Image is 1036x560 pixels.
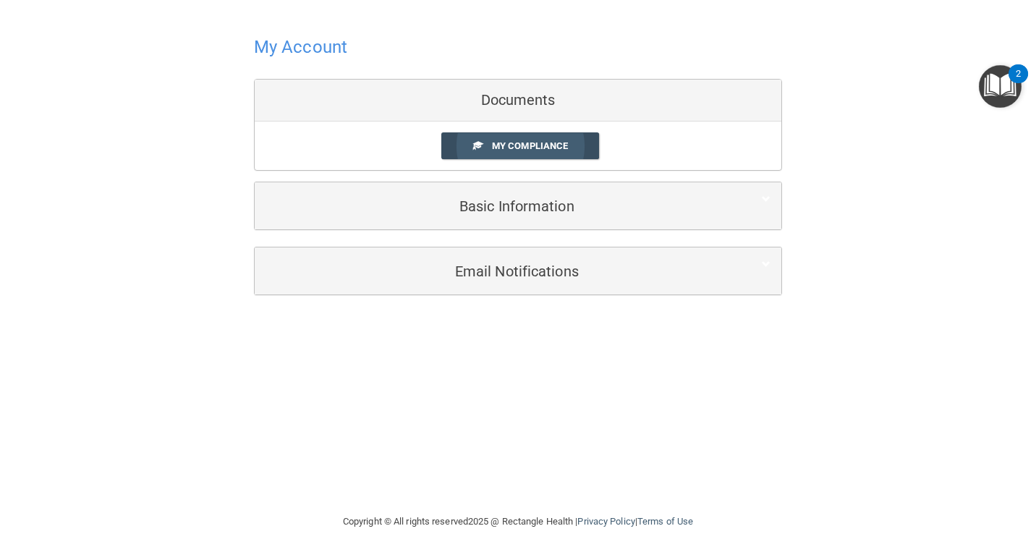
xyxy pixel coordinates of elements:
[254,38,347,56] h4: My Account
[266,190,770,222] a: Basic Information
[492,140,568,151] span: My Compliance
[637,516,693,527] a: Terms of Use
[979,65,1022,108] button: Open Resource Center, 2 new notifications
[254,499,782,545] div: Copyright © All rights reserved 2025 @ Rectangle Health | |
[266,263,726,279] h5: Email Notifications
[266,255,770,287] a: Email Notifications
[255,80,781,122] div: Documents
[266,198,726,214] h5: Basic Information
[577,516,634,527] a: Privacy Policy
[1016,74,1021,93] div: 2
